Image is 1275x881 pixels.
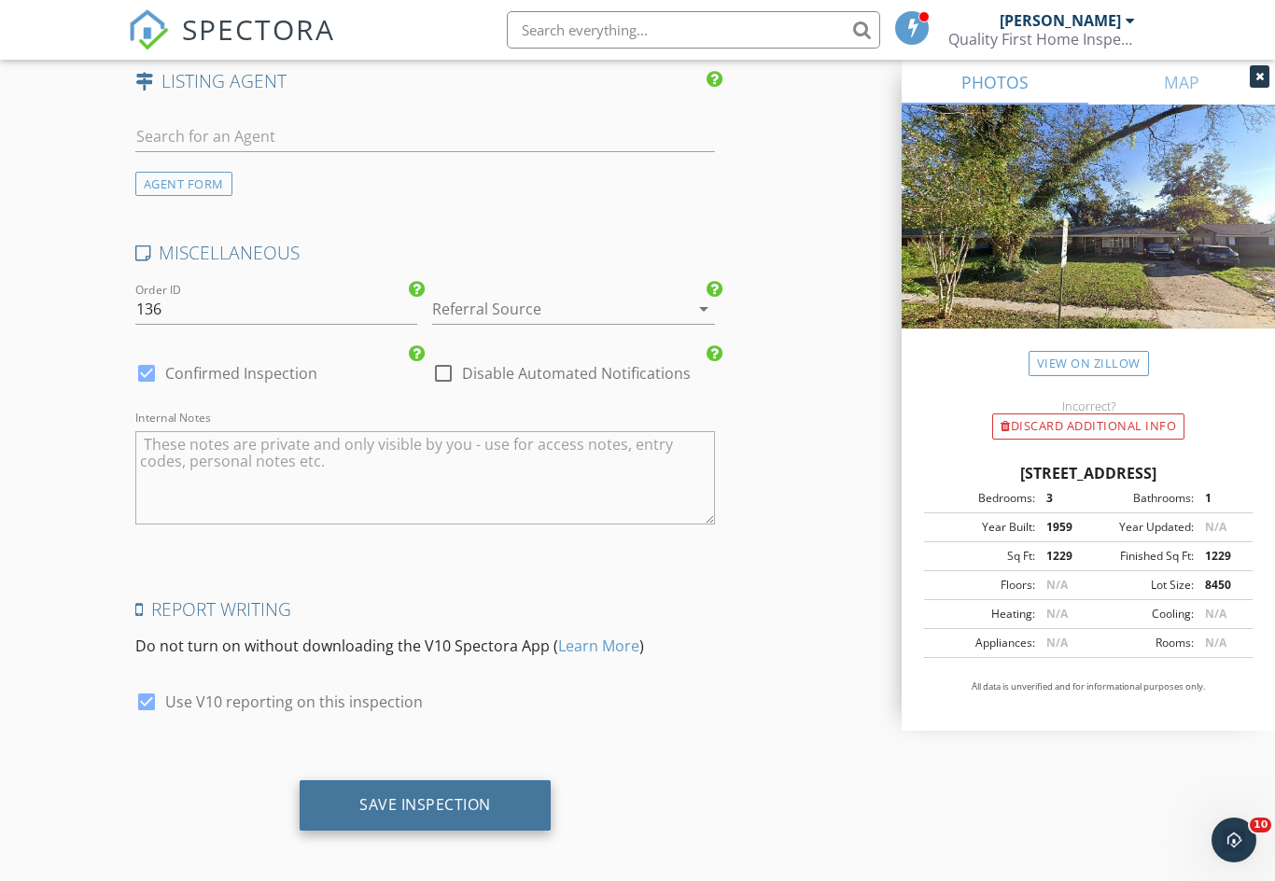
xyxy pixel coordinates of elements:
span: N/A [1046,577,1068,593]
div: Floors: [930,577,1035,594]
img: streetview [902,105,1275,373]
h4: LISTING AGENT [135,69,715,93]
div: Rooms: [1088,635,1194,651]
div: [PERSON_NAME] [1000,11,1121,30]
div: 1 [1194,490,1247,507]
span: N/A [1046,606,1068,622]
span: N/A [1046,635,1068,650]
div: Cooling: [1088,606,1194,622]
label: Disable Automated Notifications [462,364,691,383]
i: arrow_drop_down [693,298,715,320]
label: Use V10 reporting on this inspection [165,692,423,711]
div: Save Inspection [359,795,491,814]
div: [STREET_ADDRESS] [924,462,1253,484]
div: Bedrooms: [930,490,1035,507]
img: The Best Home Inspection Software - Spectora [128,9,169,50]
a: SPECTORA [128,25,335,64]
div: 3 [1035,490,1088,507]
div: 1229 [1035,548,1088,565]
span: SPECTORA [182,9,335,49]
div: Appliances: [930,635,1035,651]
div: Year Built: [930,519,1035,536]
iframe: Intercom live chat [1212,818,1256,862]
div: 1229 [1194,548,1247,565]
div: Heating: [930,606,1035,622]
span: N/A [1205,606,1226,622]
a: Learn More [558,636,639,656]
span: 10 [1250,818,1271,832]
input: Search everything... [507,11,880,49]
div: Incorrect? [902,399,1275,413]
div: 1959 [1035,519,1088,536]
h4: Report Writing [135,597,715,622]
input: Search for an Agent [135,121,715,152]
a: View on Zillow [1029,351,1149,376]
div: Discard Additional info [992,413,1184,440]
label: Confirmed Inspection [165,364,317,383]
div: Year Updated: [1088,519,1194,536]
p: Do not turn on without downloading the V10 Spectora App ( ) [135,635,715,657]
a: MAP [1088,60,1275,105]
a: PHOTOS [902,60,1088,105]
div: 8450 [1194,577,1247,594]
div: Finished Sq Ft: [1088,548,1194,565]
div: Quality First Home Inspections & Aerial Imagery / LHI# 11310 [948,30,1135,49]
h4: MISCELLANEOUS [135,241,715,265]
div: Sq Ft: [930,548,1035,565]
textarea: Internal Notes [135,431,715,524]
div: Lot Size: [1088,577,1194,594]
p: All data is unverified and for informational purposes only. [924,680,1253,693]
span: N/A [1205,635,1226,650]
span: N/A [1205,519,1226,535]
div: AGENT FORM [135,172,232,197]
div: Bathrooms: [1088,490,1194,507]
